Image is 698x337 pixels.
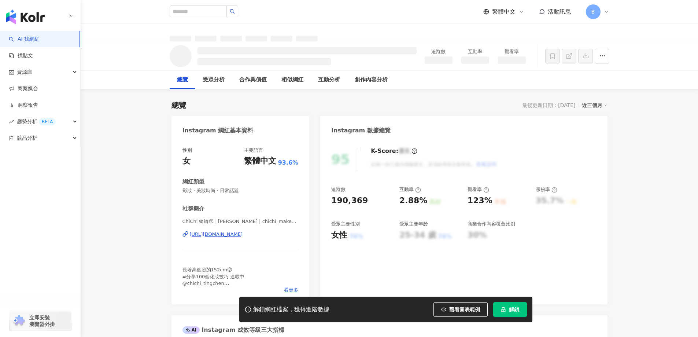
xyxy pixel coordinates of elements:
div: 觀看率 [468,186,489,193]
div: 互動率 [399,186,421,193]
div: Instagram 數據總覽 [331,127,391,135]
a: searchAI 找網紅 [9,36,40,43]
div: 相似網紅 [281,76,303,84]
button: 解鎖 [493,302,527,317]
span: 彩妝 · 美妝時尚 · 日常話題 [182,187,299,194]
span: B [591,8,595,16]
div: AI [182,326,200,334]
button: 觀看圖表範例 [433,302,488,317]
div: [URL][DOMAIN_NAME] [190,231,243,238]
a: [URL][DOMAIN_NAME] [182,231,299,238]
span: rise [9,119,14,124]
div: 主要語言 [244,147,263,154]
a: 找貼文 [9,52,33,59]
div: 受眾分析 [203,76,225,84]
div: 追蹤數 [331,186,346,193]
div: 最後更新日期：[DATE] [522,102,575,108]
div: 解鎖網紅檔案，獲得進階數據 [253,306,329,314]
a: chrome extension立即安裝 瀏覽器外掛 [10,311,71,331]
span: 觀看圖表範例 [449,307,480,312]
a: 洞察報告 [9,102,38,109]
div: 追蹤數 [425,48,453,55]
span: 93.6% [278,159,299,167]
span: 資源庫 [17,64,32,80]
img: logo [6,10,45,24]
div: 受眾主要性別 [331,221,360,227]
div: 女性 [331,230,347,241]
div: 總覽 [177,76,188,84]
div: 190,369 [331,195,368,206]
div: 社群簡介 [182,205,204,213]
div: 合作與價值 [239,76,267,84]
span: lock [501,307,506,312]
div: 2.88% [399,195,427,206]
div: 觀看率 [498,48,526,55]
span: 看更多 [284,287,298,293]
span: search [230,9,235,14]
span: 長著高個臉的152cm😝 #分享100個化妝技巧 連載中 @chichi_tingchen contact📧[EMAIL_ADDRESS][DOMAIN_NAME] [182,267,289,293]
img: chrome extension [12,315,26,327]
div: 受眾主要年齡 [399,221,428,227]
span: 趨勢分析 [17,113,56,130]
div: BETA [39,118,56,125]
div: 繁體中文 [244,155,276,167]
div: 商業合作內容覆蓋比例 [468,221,515,227]
span: 立即安裝 瀏覽器外掛 [29,314,55,327]
div: 互動率 [461,48,489,55]
span: 競品分析 [17,130,37,146]
div: 互動分析 [318,76,340,84]
div: 123% [468,195,492,206]
div: 漲粉率 [536,186,557,193]
div: Instagram 網紅基本資料 [182,127,254,135]
div: 網紅類型 [182,178,204,186]
div: 創作內容分析 [355,76,388,84]
span: ChiChi 綺綺😚│ [PERSON_NAME] | chichi_makeup.lips [182,218,299,225]
div: 總覽 [171,100,186,110]
div: Instagram 成效等級三大指標 [182,326,284,334]
a: 商案媒合 [9,85,38,92]
div: 近三個月 [582,100,607,110]
div: K-Score : [371,147,417,155]
span: 活動訊息 [548,8,571,15]
div: 女 [182,155,191,167]
span: 繁體中文 [492,8,516,16]
span: 解鎖 [509,307,519,312]
div: 性別 [182,147,192,154]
